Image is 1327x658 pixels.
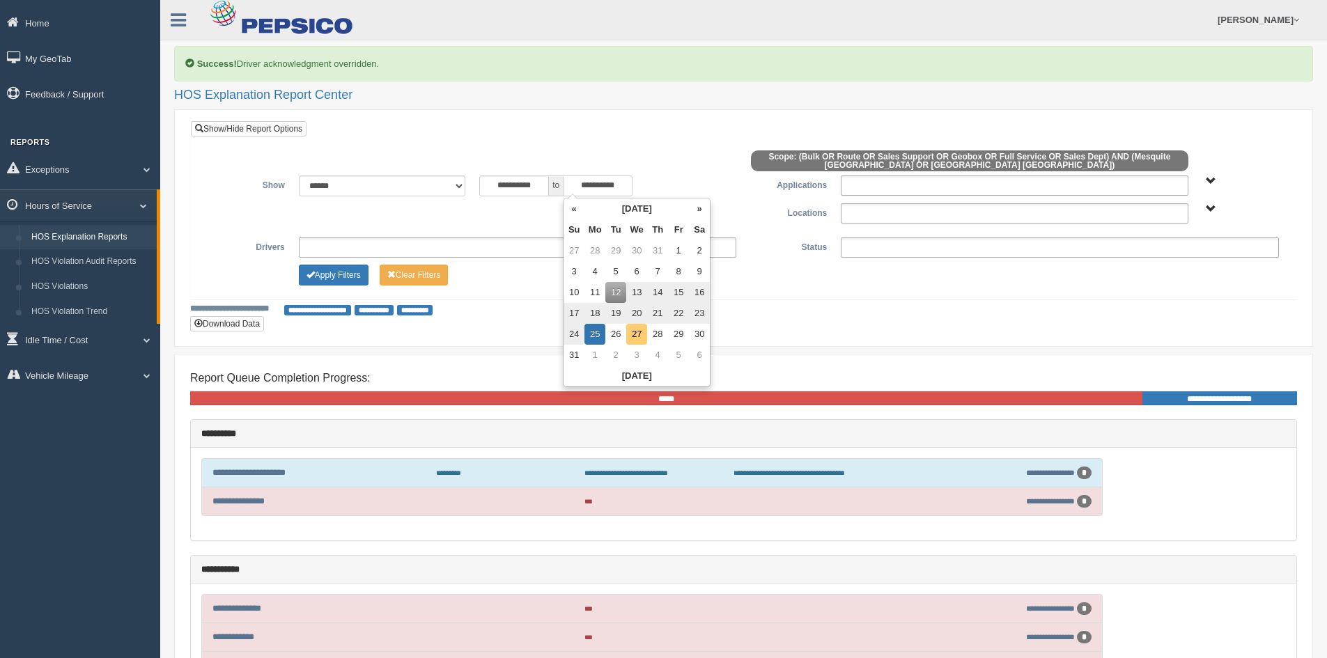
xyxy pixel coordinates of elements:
button: Change Filter Options [299,265,368,285]
td: 5 [605,261,626,282]
td: 8 [668,261,689,282]
td: 13 [626,282,647,303]
td: 2 [605,345,626,366]
td: 28 [647,324,668,345]
td: 31 [564,345,584,366]
td: 28 [584,240,605,261]
td: 29 [668,324,689,345]
td: 5 [668,345,689,366]
td: 25 [584,324,605,345]
a: HOS Violation Trend [25,299,157,324]
label: Locations [744,203,835,220]
td: 3 [564,261,584,282]
td: 6 [689,345,710,366]
td: 14 [647,282,668,303]
td: 1 [668,240,689,261]
td: 21 [647,303,668,324]
td: 20 [626,303,647,324]
th: Mo [584,219,605,240]
td: 9 [689,261,710,282]
td: 2 [689,240,710,261]
th: Th [647,219,668,240]
td: 7 [647,261,668,282]
th: Fr [668,219,689,240]
a: Show/Hide Report Options [191,121,306,136]
button: Change Filter Options [380,265,449,285]
td: 26 [605,324,626,345]
td: 27 [564,240,584,261]
td: 24 [564,324,584,345]
h4: Report Queue Completion Progress: [190,372,1297,384]
td: 4 [584,261,605,282]
td: 6 [626,261,647,282]
td: 12 [605,282,626,303]
td: 1 [584,345,605,366]
th: [DATE] [564,366,710,386]
div: Driver acknowledgment overridden. [174,46,1313,81]
td: 3 [626,345,647,366]
td: 29 [605,240,626,261]
td: 27 [626,324,647,345]
a: HOS Explanation Reports [25,225,157,250]
th: » [689,198,710,219]
button: Download Data [190,316,264,331]
span: to [549,175,563,196]
td: 31 [647,240,668,261]
td: 4 [647,345,668,366]
label: Drivers [201,237,292,254]
label: Status [743,237,834,254]
td: 11 [584,282,605,303]
th: [DATE] [584,198,689,219]
b: Success! [197,58,237,69]
td: 30 [689,324,710,345]
td: 19 [605,303,626,324]
td: 15 [668,282,689,303]
td: 10 [564,282,584,303]
th: Tu [605,219,626,240]
span: Scope: (Bulk OR Route OR Sales Support OR Geobox OR Full Service OR Sales Dept) AND (Mesquite [GE... [751,150,1189,171]
td: 23 [689,303,710,324]
label: Show [201,175,292,192]
label: Applications [743,175,834,192]
a: HOS Violation Audit Reports [25,249,157,274]
td: 18 [584,303,605,324]
td: 22 [668,303,689,324]
h2: HOS Explanation Report Center [174,88,1313,102]
th: « [564,198,584,219]
th: Sa [689,219,710,240]
td: 17 [564,303,584,324]
td: 16 [689,282,710,303]
th: Su [564,219,584,240]
th: We [626,219,647,240]
a: HOS Violations [25,274,157,299]
td: 30 [626,240,647,261]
